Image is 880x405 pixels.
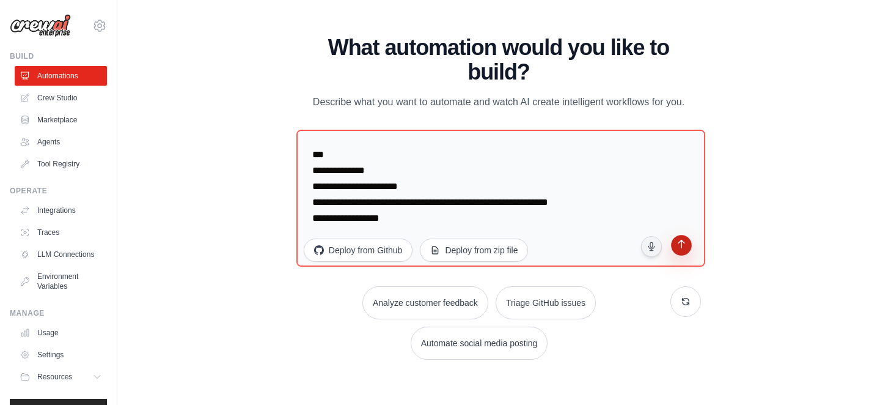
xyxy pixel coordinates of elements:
[304,239,413,262] button: Deploy from Github
[296,94,701,110] p: Describe what you want to automate and watch AI create intelligent workflows for you.
[15,367,107,387] button: Resources
[15,88,107,108] a: Crew Studio
[15,110,107,130] a: Marketplace
[10,186,107,196] div: Operate
[15,201,107,220] a: Integrations
[37,372,72,382] span: Resources
[15,245,107,264] a: LLM Connections
[15,223,107,242] a: Traces
[15,154,107,174] a: Tool Registry
[420,239,528,262] button: Deploy from zip file
[15,267,107,296] a: Environment Variables
[15,66,107,86] a: Automations
[496,286,596,319] button: Triage GitHub issues
[296,35,701,84] h1: What automation would you like to build?
[362,286,488,319] button: Analyze customer feedback
[10,51,107,61] div: Build
[10,308,107,318] div: Manage
[15,323,107,343] a: Usage
[15,132,107,152] a: Agents
[411,327,548,360] button: Automate social media posting
[15,345,107,365] a: Settings
[819,346,880,405] iframe: Chat Widget
[10,14,71,37] img: Logo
